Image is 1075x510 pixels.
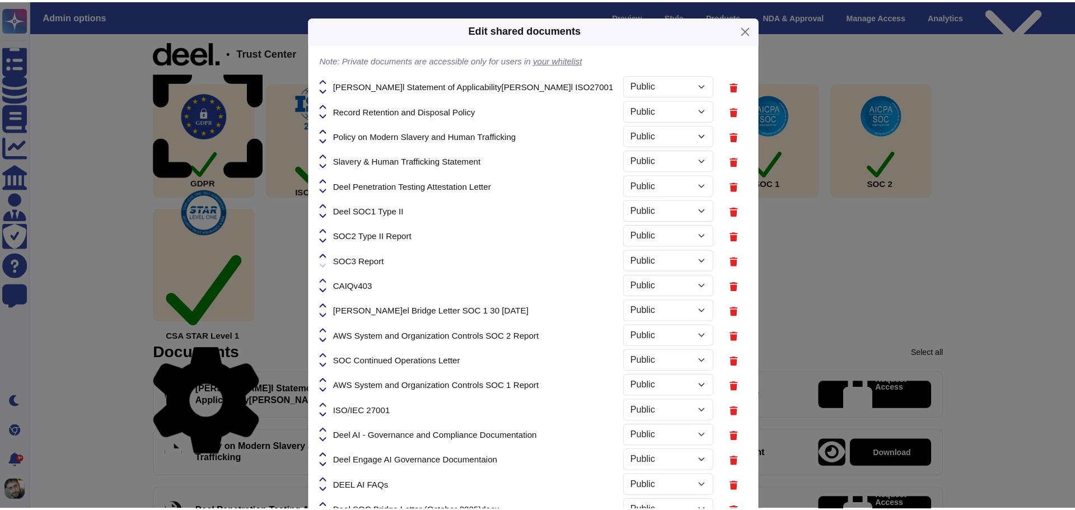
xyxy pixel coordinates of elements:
span: Policy on Modern Slavery and Human Trafficking [330,129,512,138]
span: SOC3 Report [330,252,381,261]
span: Deel Engage AI Governance Documentaion [330,450,493,458]
span: Deel SOC Bridge Letter (October 2025)docx [330,499,495,507]
button: Close [731,21,748,38]
span: Deel Penetration Testing Attestation Letter [330,179,487,187]
span: CAIQv403 [330,277,369,286]
span: Deel SOC1 Type II [330,203,400,212]
span: [PERSON_NAME]l Statement of Applicability[PERSON_NAME]l ISO27001 [330,80,609,88]
p: Note: Private documents are accessible only for users in [317,54,741,63]
a: your whitelist [529,54,578,63]
span: SOC2 Type II Report [330,228,408,236]
span: [PERSON_NAME]el Bridge Letter SOC 1 30 [DATE] [330,302,525,310]
span: SOC Continued Operations Letter [330,351,456,359]
span: ISO/IEC 27001 [330,400,387,409]
span: DEEL AI FAQs [330,474,385,483]
span: Slavery & Human Trafficking Statement [330,154,477,162]
span: Deel AI - Governance and Compliance Documentation [330,425,532,433]
span: Record Retention and Disposal Policy [330,105,471,113]
div: Edit shared documents [465,22,576,37]
span: AWS System and Organization Controls SOC 2 Report [330,326,535,335]
span: AWS System and Organization Controls SOC 1 Report [330,376,535,384]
